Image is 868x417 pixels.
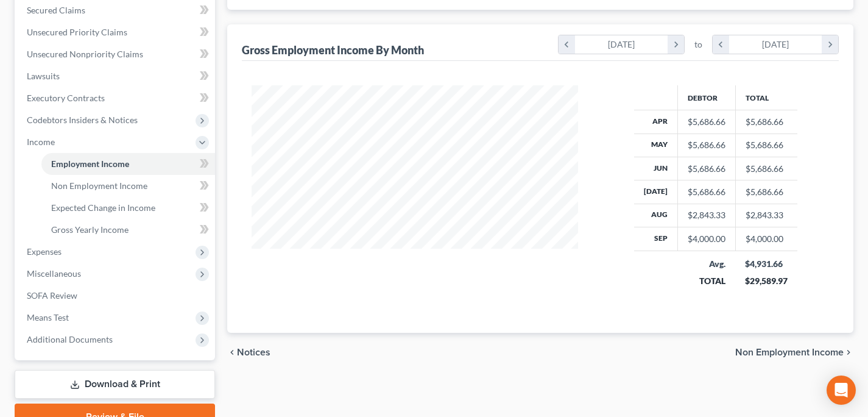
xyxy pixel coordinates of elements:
div: $5,686.66 [688,116,725,128]
span: Gross Yearly Income [51,224,129,235]
div: $4,000.00 [688,233,725,245]
span: Additional Documents [27,334,113,344]
th: Apr [634,110,678,134]
span: SOFA Review [27,290,77,301]
i: chevron_left [713,35,729,54]
div: $5,686.66 [688,163,725,175]
th: Debtor [677,85,735,110]
span: Non Employment Income [735,347,844,357]
a: Employment Income [41,153,215,175]
th: [DATE] [634,180,678,204]
td: $5,686.66 [735,134,797,157]
div: [DATE] [575,35,668,54]
a: Executory Contracts [17,87,215,109]
a: Download & Print [15,370,215,399]
div: Open Intercom Messenger [827,376,856,405]
span: Means Test [27,312,69,323]
span: Unsecured Nonpriority Claims [27,49,143,59]
a: Lawsuits [17,65,215,87]
button: chevron_left Notices [227,347,270,357]
th: Sep [634,227,678,251]
div: $5,686.66 [688,139,725,151]
i: chevron_left [559,35,575,54]
span: Unsecured Priority Claims [27,27,127,37]
div: $29,589.97 [745,275,788,287]
div: Gross Employment Income By Month [242,43,424,57]
a: Non Employment Income [41,175,215,197]
span: Non Employment Income [51,180,147,191]
th: Aug [634,204,678,227]
td: $5,686.66 [735,157,797,180]
span: to [694,38,702,51]
div: $2,843.33 [688,209,725,221]
span: Employment Income [51,159,129,169]
td: $4,000.00 [735,227,797,251]
th: Total [735,85,797,110]
a: Unsecured Nonpriority Claims [17,43,215,65]
i: chevron_right [668,35,684,54]
a: Expected Change in Income [41,197,215,219]
span: Codebtors Insiders & Notices [27,115,138,125]
span: Expected Change in Income [51,202,155,213]
td: $5,686.66 [735,180,797,204]
i: chevron_right [844,347,853,357]
span: Expenses [27,246,62,257]
span: Lawsuits [27,71,60,81]
span: Executory Contracts [27,93,105,103]
a: Unsecured Priority Claims [17,21,215,43]
div: Avg. [687,258,725,270]
td: $2,843.33 [735,204,797,227]
button: Non Employment Income chevron_right [735,347,853,357]
i: chevron_right [822,35,838,54]
div: $5,686.66 [688,186,725,198]
span: Secured Claims [27,5,85,15]
div: TOTAL [687,275,725,287]
span: Income [27,137,55,147]
div: [DATE] [729,35,822,54]
th: May [634,134,678,157]
span: Miscellaneous [27,268,81,279]
a: Gross Yearly Income [41,219,215,241]
td: $5,686.66 [735,110,797,134]
i: chevron_left [227,347,237,357]
div: $4,931.66 [745,258,788,270]
th: Jun [634,157,678,180]
a: SOFA Review [17,285,215,307]
span: Notices [237,347,270,357]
